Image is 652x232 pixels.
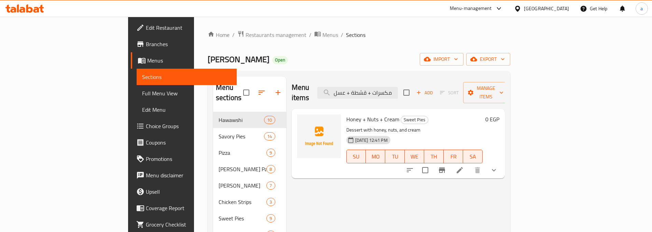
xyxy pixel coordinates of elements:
[414,87,435,98] span: Add item
[219,198,266,206] span: Chicken Strips
[466,53,510,66] button: export
[146,24,232,32] span: Edit Restaurant
[137,101,237,118] a: Edit Menu
[472,55,505,64] span: export
[219,181,266,190] div: Bahry Broasted
[407,152,421,162] span: WE
[146,171,232,179] span: Menu disclaimer
[640,5,643,12] span: a
[213,177,286,194] div: [PERSON_NAME]7
[466,152,480,162] span: SA
[131,134,237,151] a: Coupons
[427,152,441,162] span: TH
[401,116,428,124] div: Sweet Pies
[341,31,343,39] li: /
[131,118,237,134] a: Choice Groups
[424,150,444,163] button: TH
[463,82,509,103] button: Manage items
[264,133,275,140] span: 14
[444,150,463,163] button: FR
[401,116,428,124] span: Sweet Pies
[219,132,264,140] span: Savory Pies
[317,87,398,99] input: search
[352,137,390,144] span: [DATE] 12:41 PM
[131,151,237,167] a: Promotions
[219,165,266,173] span: [PERSON_NAME] Pasta
[146,155,232,163] span: Promotions
[146,122,232,130] span: Choice Groups
[346,150,366,163] button: SU
[131,19,237,36] a: Edit Restaurant
[237,30,306,39] a: Restaurants management
[146,188,232,196] span: Upsell
[142,89,232,97] span: Full Menu View
[213,128,286,145] div: Savory Pies14
[434,162,450,178] button: Branch-specific-item
[267,199,275,205] span: 3
[142,73,232,81] span: Sections
[420,53,463,66] button: import
[405,150,424,163] button: WE
[146,220,232,229] span: Grocery Checklist
[425,55,458,64] span: import
[137,85,237,101] a: Full Menu View
[463,150,483,163] button: SA
[309,31,311,39] li: /
[446,152,460,162] span: FR
[219,116,264,124] span: Hawawshi
[137,69,237,85] a: Sections
[435,87,463,98] span: Select section first
[131,36,237,52] a: Branches
[322,31,338,39] span: Menus
[272,56,288,64] div: Open
[314,30,338,39] a: Menus
[142,106,232,114] span: Edit Menu
[469,162,486,178] button: delete
[388,152,402,162] span: TU
[213,194,286,210] div: Chicken Strips3
[267,182,275,189] span: 7
[385,150,405,163] button: TU
[131,200,237,216] a: Coverage Report
[213,210,286,227] div: Sweet Pies9
[146,138,232,147] span: Coupons
[267,150,275,156] span: 9
[346,126,483,134] p: Dessert with honey, nuts, and cream
[524,5,569,12] div: [GEOGRAPHIC_DATA]
[147,56,232,65] span: Menus
[131,183,237,200] a: Upsell
[219,214,266,222] span: Sweet Pies
[131,167,237,183] a: Menu disclaimer
[292,82,309,103] h2: Menu items
[146,40,232,48] span: Branches
[415,89,434,97] span: Add
[414,87,435,98] button: Add
[369,152,383,162] span: MO
[267,166,275,173] span: 8
[399,85,414,100] span: Select section
[266,165,275,173] div: items
[297,114,341,158] img: Honey + Nuts + Cream
[469,84,503,101] span: Manage items
[213,161,286,177] div: [PERSON_NAME] Pasta8
[246,31,306,39] span: Restaurants management
[267,215,275,222] span: 9
[239,85,253,100] span: Select all sections
[266,198,275,206] div: items
[402,162,418,178] button: sort-choices
[450,4,492,13] div: Menu-management
[272,57,288,63] span: Open
[219,149,266,157] span: Pizza
[213,145,286,161] div: Pizza9
[346,114,399,124] span: Honey + Nuts + Cream
[219,165,266,173] div: Bahry Pasta
[266,181,275,190] div: items
[366,150,385,163] button: MO
[264,117,275,123] span: 10
[208,52,269,67] span: [PERSON_NAME]
[208,30,510,39] nav: breadcrumb
[346,31,365,39] span: Sections
[213,112,286,128] div: Hawawshi10
[349,152,363,162] span: SU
